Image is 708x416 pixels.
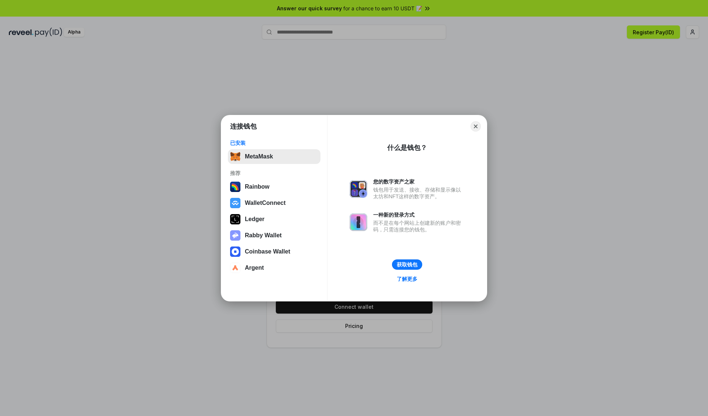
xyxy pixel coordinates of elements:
[392,274,422,284] a: 了解更多
[228,261,320,275] button: Argent
[245,216,264,223] div: Ledger
[397,261,417,268] div: 获取钱包
[245,232,282,239] div: Rabby Wallet
[228,228,320,243] button: Rabby Wallet
[230,151,240,162] img: svg+xml,%3Csvg%20fill%3D%22none%22%20height%3D%2233%22%20viewBox%3D%220%200%2035%2033%22%20width%...
[373,212,465,218] div: 一种新的登录方式
[373,186,465,200] div: 钱包用于发送、接收、存储和显示像以太坊和NFT这样的数字资产。
[230,230,240,241] img: svg+xml,%3Csvg%20xmlns%3D%22http%3A%2F%2Fwww.w3.org%2F2000%2Fsvg%22%20fill%3D%22none%22%20viewBox...
[373,178,465,185] div: 您的数字资产之家
[230,182,240,192] img: svg+xml,%3Csvg%20width%3D%22120%22%20height%3D%22120%22%20viewBox%3D%220%200%20120%20120%22%20fil...
[387,143,427,152] div: 什么是钱包？
[230,214,240,224] img: svg+xml,%3Csvg%20xmlns%3D%22http%3A%2F%2Fwww.w3.org%2F2000%2Fsvg%22%20width%3D%2228%22%20height%3...
[228,179,320,194] button: Rainbow
[228,212,320,227] button: Ledger
[245,200,286,206] div: WalletConnect
[230,122,257,131] h1: 连接钱包
[397,276,417,282] div: 了解更多
[350,180,367,198] img: svg+xml,%3Csvg%20xmlns%3D%22http%3A%2F%2Fwww.w3.org%2F2000%2Fsvg%22%20fill%3D%22none%22%20viewBox...
[228,244,320,259] button: Coinbase Wallet
[228,196,320,210] button: WalletConnect
[230,170,318,176] div: 推荐
[230,198,240,208] img: svg+xml,%3Csvg%20width%3D%2228%22%20height%3D%2228%22%20viewBox%3D%220%200%2028%2028%22%20fill%3D...
[245,265,264,271] div: Argent
[245,248,290,255] div: Coinbase Wallet
[245,183,270,190] div: Rainbow
[245,153,273,160] div: MetaMask
[471,121,481,132] button: Close
[230,263,240,273] img: svg+xml,%3Csvg%20width%3D%2228%22%20height%3D%2228%22%20viewBox%3D%220%200%2028%2028%22%20fill%3D...
[373,220,465,233] div: 而不是在每个网站上创建新的账户和密码，只需连接您的钱包。
[230,140,318,146] div: 已安装
[228,149,320,164] button: MetaMask
[230,247,240,257] img: svg+xml,%3Csvg%20width%3D%2228%22%20height%3D%2228%22%20viewBox%3D%220%200%2028%2028%22%20fill%3D...
[350,213,367,231] img: svg+xml,%3Csvg%20xmlns%3D%22http%3A%2F%2Fwww.w3.org%2F2000%2Fsvg%22%20fill%3D%22none%22%20viewBox...
[392,259,422,270] button: 获取钱包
